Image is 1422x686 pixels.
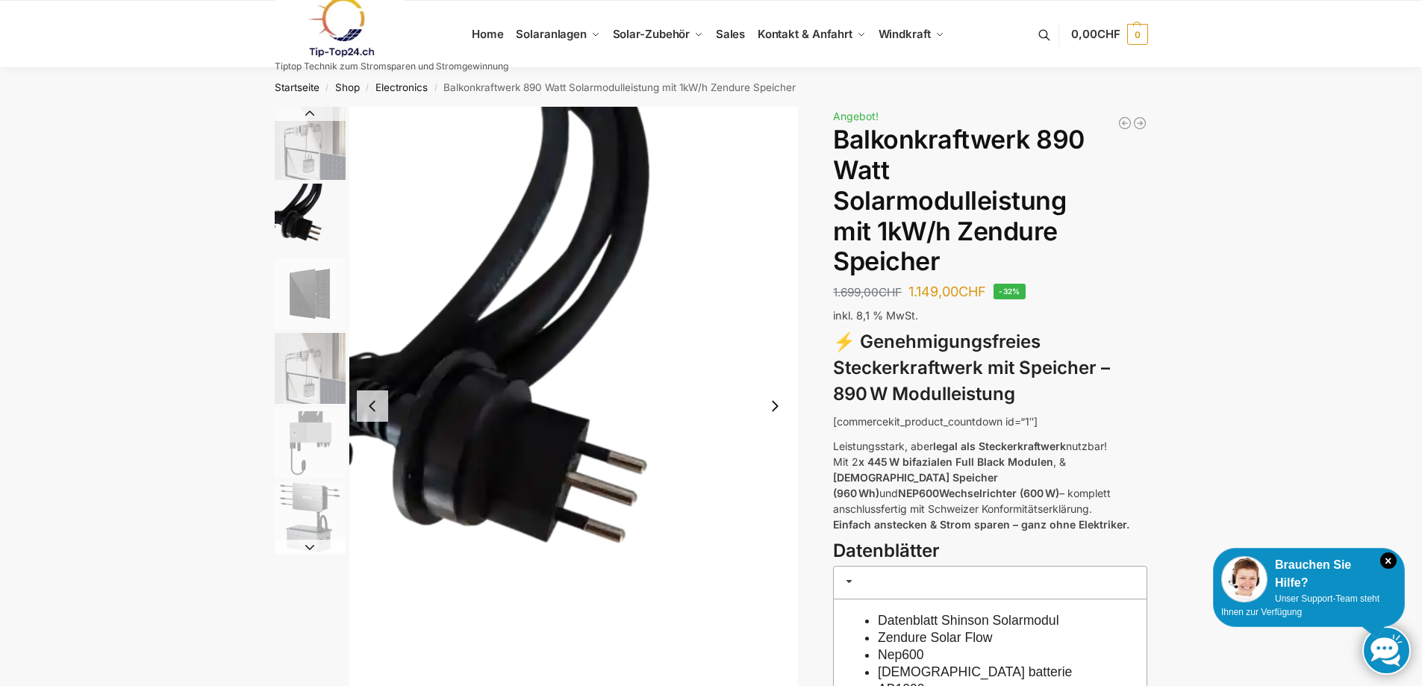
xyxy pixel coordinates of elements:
[1221,556,1397,592] div: Brauchen Sie Hilfe?
[709,1,751,68] a: Sales
[751,1,872,68] a: Kontakt & Anfahrt
[933,440,1066,452] strong: legal als Steckerkraftwerk
[879,285,902,299] span: CHF
[758,27,852,41] span: Kontakt & Anfahrt
[833,285,902,299] bdi: 1.699,00
[858,455,1053,468] strong: x 445 W bifazialen Full Black Modulen
[271,256,346,331] li: 3 / 6
[360,82,375,94] span: /
[833,518,1129,531] strong: Einfach anstecken & Strom sparen – ganz ohne Elektriker.
[1132,116,1147,131] a: Steckerkraftwerk mit 4 KW Speicher und 8 Solarmodulen mit 3600 Watt
[879,27,931,41] span: Windkraft
[833,110,879,122] span: Angebot!
[1117,116,1132,131] a: Balkonkraftwerk 890 Watt Solarmodulleistung mit 2kW/h Zendure Speicher
[275,540,346,555] button: Next slide
[1071,12,1147,57] a: 0,00CHF 0
[878,647,924,662] a: Nep600
[759,390,790,422] button: Next slide
[516,27,587,41] span: Solaranlagen
[271,405,346,480] li: 5 / 6
[833,309,918,322] span: inkl. 8,1 % MwSt.
[1127,24,1148,45] span: 0
[335,81,360,93] a: Shop
[428,82,443,94] span: /
[908,284,986,299] bdi: 1.149,00
[1071,27,1120,41] span: 0,00
[271,181,346,256] li: 2 / 6
[958,284,986,299] span: CHF
[275,184,346,255] img: Anschlusskabel-3meter_schweizer-stecker
[375,81,428,93] a: Electronics
[878,630,993,645] a: Zendure Solar Flow
[606,1,709,68] a: Solar-Zubehör
[1221,593,1379,617] span: Unser Support-Team steht Ihnen zur Verfügung
[1221,556,1267,602] img: Customer service
[275,258,346,329] img: Maysun
[994,284,1026,299] span: -32%
[248,68,1174,107] nav: Breadcrumb
[275,106,346,121] button: Previous slide
[319,82,335,94] span: /
[833,414,1147,429] p: [commercekit_product_countdown id=“1″]
[275,62,508,71] p: Tiptop Technik zum Stromsparen und Stromgewinnung
[275,107,346,180] img: Zendure-solar-flow-Batteriespeicher für Balkonkraftwerke
[833,125,1147,277] h1: Balkonkraftwerk 890 Watt Solarmodulleistung mit 1kW/h Zendure Speicher
[271,331,346,405] li: 4 / 6
[275,333,346,404] img: Zendure-solar-flow-Batteriespeicher für Balkonkraftwerke
[271,107,346,181] li: 1 / 6
[275,482,346,553] img: Zendure-Solaflow
[833,329,1147,407] h3: ⚡ Genehmigungsfreies Steckerkraftwerk mit Speicher – 890 W Modulleistung
[878,613,1059,628] a: Datenblatt Shinson Solarmodul
[275,408,346,478] img: nep-microwechselrichter-600w
[1097,27,1120,41] span: CHF
[833,471,998,499] strong: [DEMOGRAPHIC_DATA] Speicher (960 Wh)
[271,480,346,555] li: 6 / 6
[833,438,1147,532] p: Leistungsstark, aber nutzbar! Mit 2 , & und – komplett anschlussfertig mit Schweizer Konformitäts...
[275,81,319,93] a: Startseite
[716,27,746,41] span: Sales
[613,27,690,41] span: Solar-Zubehör
[510,1,606,68] a: Solaranlagen
[833,538,1147,564] h3: Datenblätter
[872,1,950,68] a: Windkraft
[1380,552,1397,569] i: Schließen
[898,487,1059,499] strong: NEP600Wechselrichter (600 W)
[357,390,388,422] button: Previous slide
